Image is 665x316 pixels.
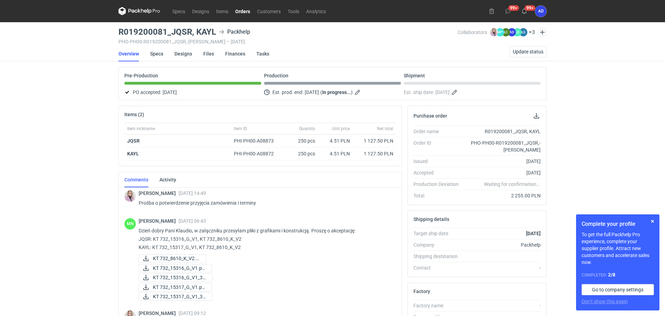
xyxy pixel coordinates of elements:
span: [DATE] 06:43 [179,218,206,224]
span: Net total [377,126,393,131]
h2: Factory [413,289,430,294]
a: KT 732_8610_K_V2.pdf [139,254,206,263]
a: Customers [254,7,284,15]
figcaption: ŁC [502,28,510,36]
div: Packhelp [464,241,541,248]
a: Specs [169,7,189,15]
div: - [464,264,541,271]
div: Issued [413,158,464,165]
strong: 2 / 8 [608,272,615,277]
span: KT 732_15316_G_V1.pd... [153,264,206,272]
div: 4.51 PLN [321,150,350,157]
button: Download PO [532,112,541,120]
p: Shipment [404,73,425,78]
figcaption: ŁS [519,28,527,36]
img: Klaudia Wiśniewska [490,28,498,36]
strong: [DATE] [526,231,541,236]
div: 250 pcs [283,147,318,160]
span: [DATE] 09:12 [179,310,206,316]
p: Prośba o potwierdzenie przyjęcia zamówienia i terminy [139,199,391,207]
button: 99+ [519,6,530,17]
span: [PERSON_NAME] [139,218,179,224]
span: Item ID [234,126,247,131]
em: Waiting for confirmation... [484,181,541,188]
div: Total [413,192,464,199]
div: Order name [413,128,464,135]
div: Factory name [413,302,464,309]
em: ( [320,89,322,95]
div: PHO-PH00-R019200081_JQSR,-[PERSON_NAME] [464,139,541,153]
a: Orders [232,7,254,15]
button: Update status [510,46,547,57]
div: 1 127.50 PLN [355,150,393,157]
button: Edit collaborators [538,28,547,37]
span: • [227,39,229,44]
span: KT 732_8610_K_V2.pdf [153,255,200,262]
a: Tasks [256,46,269,61]
span: Update status [513,49,543,54]
span: KT 732_15316_G_V1_3D... [153,274,207,281]
p: Dzień dobry Pani Klaudio, w załączniku przesyłam pliki z grafikami i konstrukcją. Proszę o akcept... [139,227,391,251]
strong: JQSR [127,138,140,144]
p: To get the full Packhelp Pro experience, complete your supplier profile. Attract new customers an... [582,231,654,266]
div: Est. ship date: [404,88,541,96]
a: KT 732_15317_G_V1_3D... [139,292,213,301]
div: Klaudia Wiśniewska [124,190,136,202]
div: Production Deviation [413,181,464,188]
button: +3 [529,29,535,35]
a: Analytics [303,7,329,15]
h2: Items (2) [124,112,144,117]
h2: Shipping details [413,216,449,222]
div: - [464,302,541,309]
div: Anita Dolczewska [535,6,547,17]
div: 250 pcs [283,135,318,147]
a: Specs [150,46,163,61]
div: KT 732_15317_G_V1_3D.JPG [139,292,208,301]
div: Order ID [413,139,464,153]
div: KT 732_15316_G_V1.pdf [139,264,208,272]
div: PHI-PH00-A08872 [234,150,280,157]
span: [DATE] 14:49 [179,190,206,196]
a: Comments [124,172,148,187]
div: PO accepted: [124,88,261,96]
figcaption: MP [496,28,504,36]
a: Designs [189,7,213,15]
div: Est. prod. end: [264,88,401,96]
h2: Purchase order [413,113,447,119]
a: KT 732_15317_G_V1.pd... [139,283,212,291]
div: Completed: [582,271,654,279]
strong: In progress... [322,89,351,95]
div: PHO-PH00-R019200081_JQSR,-[PERSON_NAME] [DATE] [118,39,458,44]
span: KT 732_15317_G_V1_3D... [153,293,207,300]
a: KT 732_15316_G_V1_3D... [139,273,213,282]
div: Company [413,241,464,248]
figcaption: ŁD [513,28,522,36]
p: Production [264,73,288,78]
div: PHI-PH00-A08873 [234,137,280,144]
span: Item nickname [127,126,155,131]
span: [DATE] [305,88,319,96]
span: [DATE] [435,88,450,96]
div: 4.51 PLN [321,137,350,144]
a: Items [213,7,232,15]
div: KT 732_15317_G_V1.pdf [139,283,208,291]
button: 99+ [502,6,514,17]
a: Files [203,46,214,61]
div: [DATE] [464,158,541,165]
span: Unit price [332,126,350,131]
a: Activity [159,172,176,187]
div: Target ship date [413,230,464,237]
a: Go to company settings [582,284,654,295]
div: Shipping destination [413,253,464,260]
a: Designs [174,46,192,61]
div: [DATE] [464,169,541,176]
a: Finances [225,46,245,61]
div: R019200081_JQSR, KAYL [464,128,541,135]
svg: Packhelp Pro [118,7,160,15]
button: AD [535,6,547,17]
div: Małgorzata Nowotna [124,218,136,230]
div: KT 732_15316_G_V1_3D.JPG [139,273,208,282]
figcaption: MN [124,218,136,230]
